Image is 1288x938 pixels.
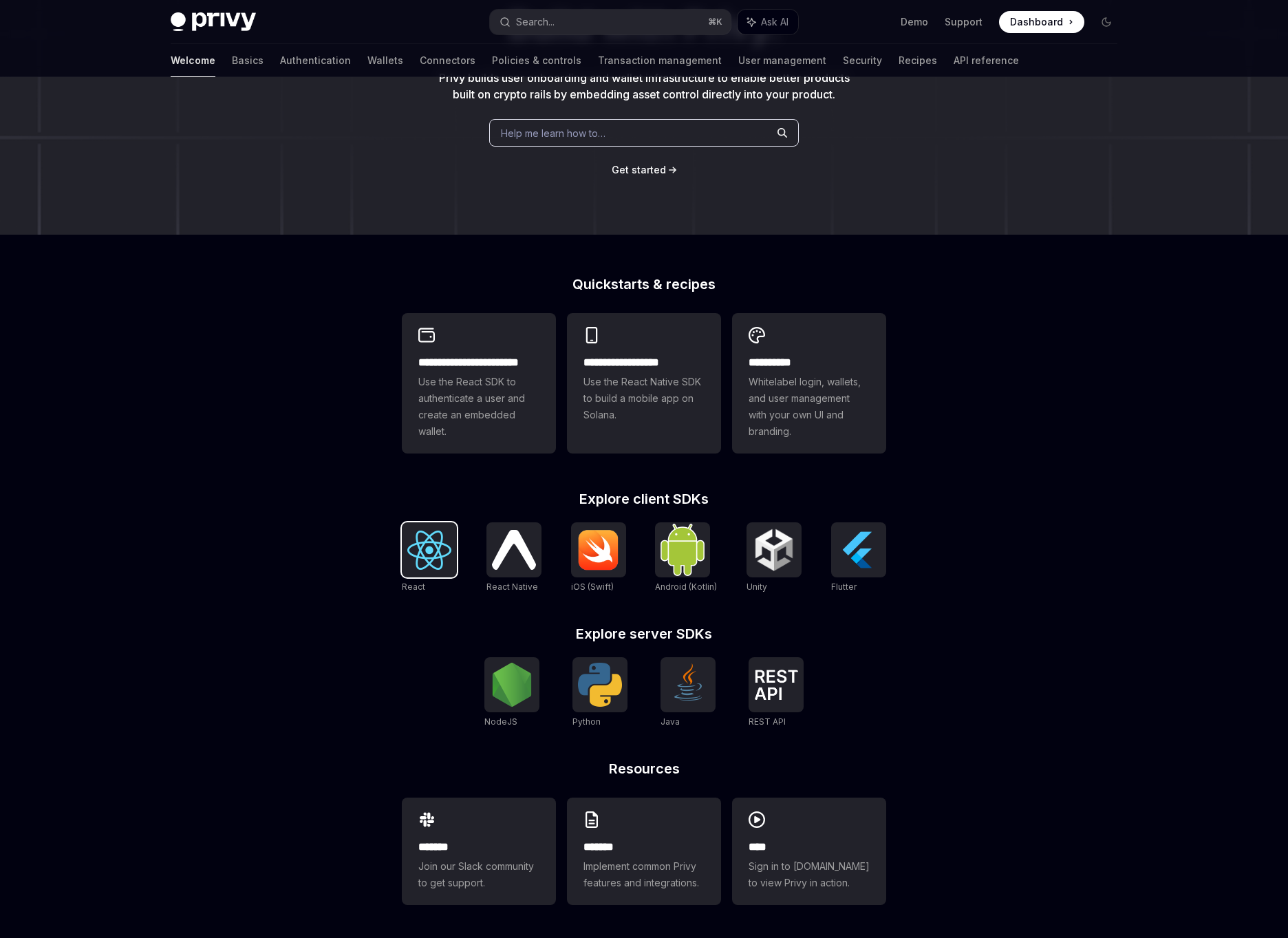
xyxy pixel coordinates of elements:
[402,798,556,905] a: **** **Join our Slack community to get support.
[572,716,601,727] span: Python
[490,10,731,34] button: Search...⌘K
[486,582,538,592] span: React Native
[598,44,722,77] a: Transaction management
[367,44,403,77] a: Wallets
[749,858,870,891] span: Sign in to [DOMAIN_NAME] to view Privy in action.
[418,858,539,891] span: Join our Slack community to get support.
[402,277,886,291] h2: Quickstarts & recipes
[612,163,666,177] a: Get started
[708,17,722,28] span: ⌘ K
[899,44,937,77] a: Recipes
[831,582,857,592] span: Flutter
[492,44,581,77] a: Policies & controls
[572,657,627,729] a: PythonPython
[420,44,475,77] a: Connectors
[843,44,882,77] a: Security
[402,762,886,776] h2: Resources
[577,529,621,571] img: iOS (Swift)
[1095,11,1117,33] button: Toggle dark mode
[171,44,215,77] a: Welcome
[738,10,798,34] button: Ask AI
[901,15,928,29] a: Demo
[407,531,451,570] img: React
[747,582,767,592] span: Unity
[571,522,626,594] a: iOS (Swift)iOS (Swift)
[486,522,541,594] a: React NativeReact Native
[732,313,886,454] a: **** *****Whitelabel login, wallets, and user management with your own UI and branding.
[583,374,705,423] span: Use the React Native SDK to build a mobile app on Solana.
[738,44,826,77] a: User management
[567,798,721,905] a: **** **Implement common Privy features and integrations.
[655,582,717,592] span: Android (Kotlin)
[954,44,1019,77] a: API reference
[490,663,534,707] img: NodeJS
[567,313,721,454] a: **** **** **** ***Use the React Native SDK to build a mobile app on Solana.
[831,522,886,594] a: FlutterFlutter
[612,164,666,175] span: Get started
[484,657,539,729] a: NodeJSNodeJS
[583,858,705,891] span: Implement common Privy features and integrations.
[402,627,886,641] h2: Explore server SDKs
[655,522,717,594] a: Android (Kotlin)Android (Kotlin)
[761,15,788,29] span: Ask AI
[661,657,716,729] a: JavaJava
[402,492,886,506] h2: Explore client SDKs
[749,716,786,727] span: REST API
[492,530,536,569] img: React Native
[402,522,457,594] a: ReactReact
[578,663,622,707] img: Python
[232,44,264,77] a: Basics
[999,11,1084,33] a: Dashboard
[1010,15,1063,29] span: Dashboard
[661,524,705,575] img: Android (Kotlin)
[749,374,870,440] span: Whitelabel login, wallets, and user management with your own UI and branding.
[754,670,798,700] img: REST API
[418,374,539,440] span: Use the React SDK to authenticate a user and create an embedded wallet.
[732,798,886,905] a: ****Sign in to [DOMAIN_NAME] to view Privy in action.
[571,582,614,592] span: iOS (Swift)
[752,528,796,572] img: Unity
[484,716,517,727] span: NodeJS
[747,522,802,594] a: UnityUnity
[516,14,555,30] div: Search...
[945,15,983,29] a: Support
[661,716,680,727] span: Java
[402,582,425,592] span: React
[501,126,605,140] span: Help me learn how to…
[171,12,256,32] img: dark logo
[666,663,710,707] img: Java
[749,657,804,729] a: REST APIREST API
[837,528,881,572] img: Flutter
[280,44,351,77] a: Authentication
